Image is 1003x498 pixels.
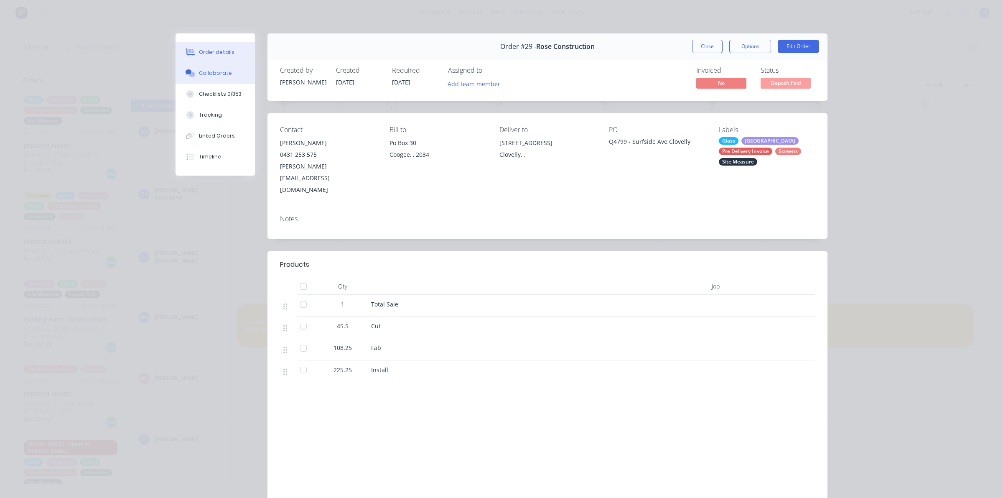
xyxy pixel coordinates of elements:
div: [PERSON_NAME] [280,137,376,149]
div: Collaborate [199,69,232,77]
span: 108.25 [333,343,352,352]
div: Created by [280,66,326,74]
div: Po Box 30Coogee, , 2034 [389,137,486,164]
div: Products [280,260,309,270]
span: Deposit Paid [761,78,811,88]
span: Total Sale [371,300,398,308]
button: Linked Orders [176,125,255,146]
div: Site Measure [719,158,757,166]
div: [PERSON_NAME]0431 253 575[PERSON_NAME][EMAIL_ADDRESS][DOMAIN_NAME] [280,137,376,196]
button: Edit Order [778,40,819,53]
div: Coogee, , 2034 [389,149,486,161]
div: Linked Orders [199,132,235,140]
span: [DATE] [392,78,410,86]
span: Install [371,366,388,374]
div: Contact [280,126,376,134]
div: Invoiced [696,66,751,74]
span: Cut [371,322,381,330]
button: Timeline [176,146,255,167]
div: Labels [719,126,815,134]
div: Assigned to [448,66,532,74]
div: Qty [318,278,368,295]
button: Collaborate [176,63,255,84]
button: Deposit Paid [761,78,811,90]
div: Required [392,66,438,74]
button: Add team member [443,78,505,89]
button: Add team member [448,78,505,89]
div: [STREET_ADDRESS]Clovelly, , [499,137,596,164]
span: Rose Construction [536,43,595,51]
span: Order #29 - [500,43,536,51]
div: Checklists 0/353 [199,90,242,98]
div: [PERSON_NAME][EMAIL_ADDRESS][DOMAIN_NAME] [280,161,376,196]
span: 225.25 [333,365,352,374]
div: Screens [775,148,801,155]
button: Close [692,40,723,53]
span: 1 [341,300,344,309]
button: Tracking [176,105,255,125]
div: Tracking [199,111,222,119]
div: Clovelly, , [499,149,596,161]
div: Created [336,66,382,74]
span: No [696,78,746,88]
span: [DATE] [336,78,354,86]
span: Fab [371,344,381,352]
div: Job [660,278,723,295]
div: PO [609,126,705,134]
div: Order details [199,49,234,56]
div: [PERSON_NAME] [280,78,326,87]
div: Pre Delivery Invoice [719,148,772,155]
div: Timeline [199,153,221,161]
div: Status [761,66,815,74]
button: Order details [176,42,255,63]
span: 45.5 [337,322,349,330]
div: [GEOGRAPHIC_DATA] [741,137,799,145]
div: [STREET_ADDRESS] [499,137,596,149]
div: 0431 253 575 [280,149,376,161]
div: Glass [719,137,738,145]
div: Bill to [389,126,486,134]
div: Q4799 - Surfside Ave Clovelly [609,137,705,149]
button: Options [729,40,771,53]
div: Deliver to [499,126,596,134]
button: Checklists 0/353 [176,84,255,105]
div: Po Box 30 [389,137,486,149]
div: Notes [280,215,815,223]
